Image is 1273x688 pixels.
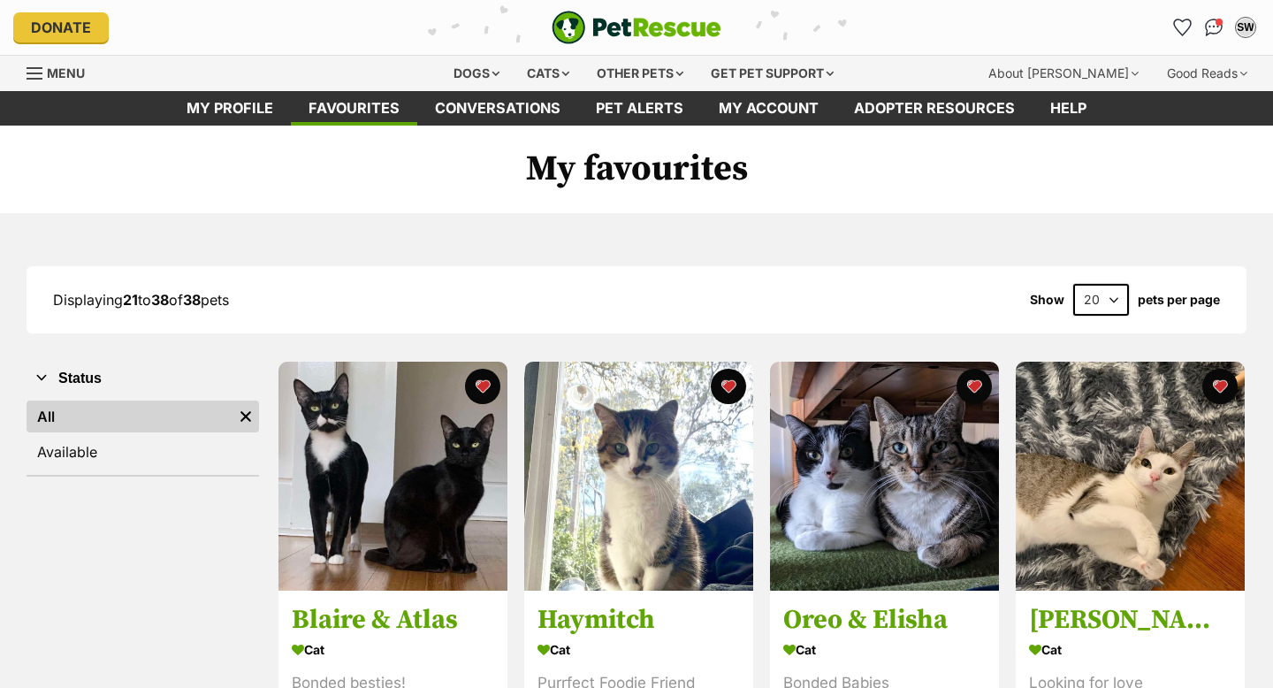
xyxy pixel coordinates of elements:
a: Conversations [1200,13,1228,42]
div: Cat [1029,638,1231,663]
button: favourite [465,369,500,404]
ul: Account quick links [1168,13,1260,42]
img: Oreo & Elisha [770,362,999,591]
a: Available [27,436,259,468]
a: My account [701,91,836,126]
div: Good Reads [1155,56,1260,91]
img: Mee Mee [1016,362,1245,591]
a: Favourites [1168,13,1196,42]
h3: [PERSON_NAME] [1029,604,1231,638]
img: logo-e224e6f780fb5917bec1dbf3a21bbac754714ae5b6737aabdf751b685950b380.svg [552,11,721,44]
a: PetRescue [552,11,721,44]
a: conversations [417,91,578,126]
div: Dogs [441,56,512,91]
div: Other pets [584,56,696,91]
h3: Blaire & Atlas [292,604,494,638]
a: My profile [169,91,291,126]
button: Status [27,367,259,390]
button: favourite [1202,369,1238,404]
div: Cat [783,638,986,663]
strong: 38 [151,291,169,309]
img: Haymitch [524,362,753,591]
img: chat-41dd97257d64d25036548639549fe6c8038ab92f7586957e7f3b1b290dea8141.svg [1205,19,1223,36]
h3: Oreo & Elisha [783,604,986,638]
span: Show [1030,293,1064,307]
a: Favourites [291,91,417,126]
button: favourite [711,369,746,404]
a: Help [1033,91,1104,126]
div: SW [1237,19,1254,36]
button: My account [1231,13,1260,42]
h3: Haymitch [537,604,740,638]
div: Get pet support [698,56,846,91]
a: Menu [27,56,97,88]
span: Menu [47,65,85,80]
a: Pet alerts [578,91,701,126]
img: Blaire & Atlas [278,362,507,591]
div: Cats [515,56,582,91]
a: All [27,401,232,432]
a: Adopter resources [836,91,1033,126]
div: About [PERSON_NAME] [976,56,1151,91]
div: Status [27,397,259,475]
strong: 38 [183,291,201,309]
strong: 21 [123,291,138,309]
span: Displaying to of pets [53,291,229,309]
label: pets per page [1138,293,1220,307]
a: Remove filter [232,401,259,432]
button: favourite [957,369,992,404]
div: Cat [292,638,494,663]
div: Cat [537,638,740,663]
a: Donate [13,12,109,42]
